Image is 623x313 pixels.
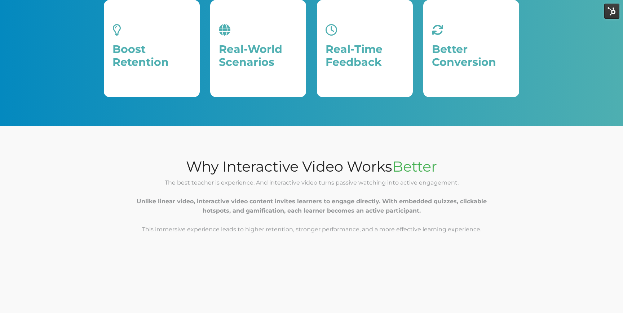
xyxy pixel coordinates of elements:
span: The best teacher is experience. And interactive video turns passive watching into active engageme... [137,179,487,233]
span: Why Interactive Video Works [186,158,392,175]
span: Real-Time Feedback [326,42,383,69]
strong: Unlike linear video, interactive video content invites learners to engage directly. With embedded... [137,198,487,214]
span: Better [392,158,437,175]
span: Boost Retention [112,42,169,69]
span: Better Conversion [432,42,496,69]
span: Real-World Scenarios [219,42,282,69]
img: HubSpot Tools Menu Toggle [604,4,619,19]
